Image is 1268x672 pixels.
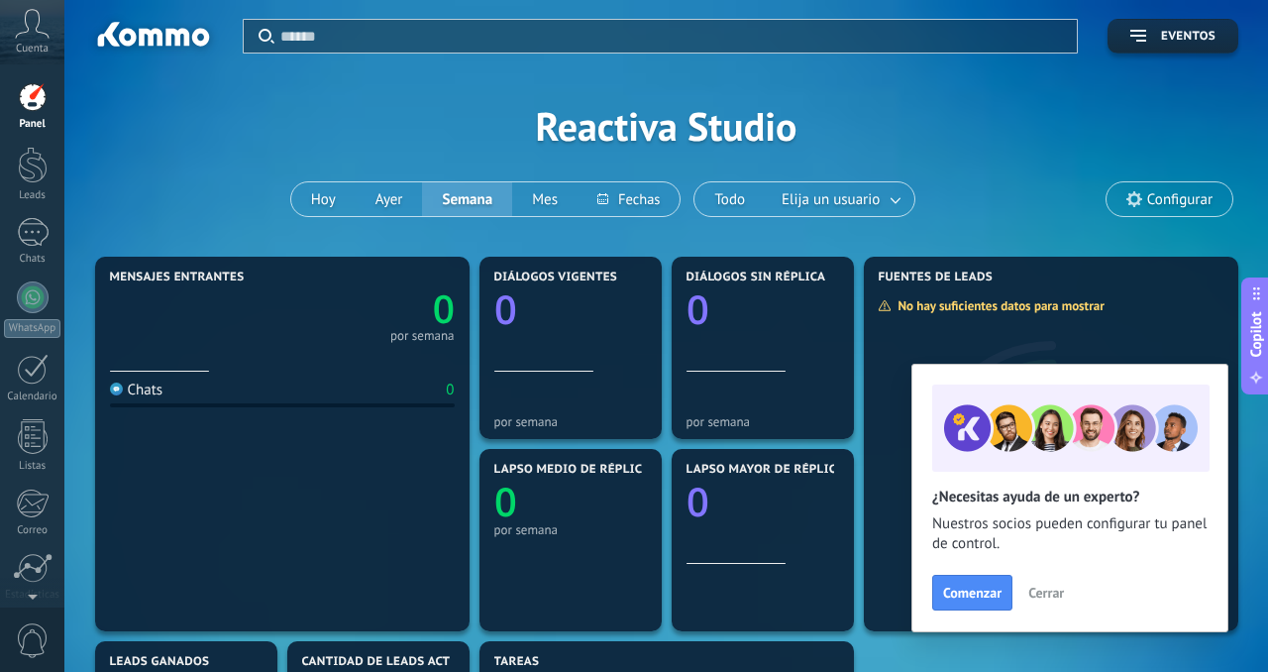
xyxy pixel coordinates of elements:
[494,474,517,528] text: 0
[291,182,356,216] button: Hoy
[4,319,60,338] div: WhatsApp
[282,282,455,335] a: 0
[494,414,647,429] div: por semana
[687,474,709,528] text: 0
[778,186,884,213] span: Elija un usuario
[1246,312,1266,358] span: Copilot
[422,182,512,216] button: Semana
[4,189,61,202] div: Leads
[494,271,618,284] span: Diálogos vigentes
[4,391,61,403] div: Calendario
[687,281,709,336] text: 0
[512,182,578,216] button: Mes
[390,331,455,341] div: por semana
[878,297,1118,314] div: No hay suficientes datos para mostrar
[4,524,61,537] div: Correo
[4,253,61,266] div: Chats
[4,460,61,473] div: Listas
[1019,578,1073,608] button: Cerrar
[110,383,123,395] img: Chats
[4,118,61,131] div: Panel
[687,271,826,284] span: Diálogos sin réplica
[1108,19,1238,54] button: Eventos
[1147,191,1213,208] span: Configurar
[494,522,647,537] div: por semana
[302,655,479,669] span: Cantidad de leads activos
[879,271,994,284] span: Fuentes de leads
[110,381,163,399] div: Chats
[110,655,210,669] span: Leads ganados
[1028,586,1064,600] span: Cerrar
[932,488,1208,506] h2: ¿Necesitas ayuda de un experto?
[110,271,245,284] span: Mensajes entrantes
[16,43,49,56] span: Cuenta
[943,586,1002,600] span: Comenzar
[687,463,844,477] span: Lapso mayor de réplica
[494,281,517,336] text: 0
[765,182,914,216] button: Elija un usuario
[446,381,454,399] div: 0
[694,182,765,216] button: Todo
[1161,30,1215,44] span: Eventos
[356,182,423,216] button: Ayer
[578,182,680,216] button: Fechas
[432,282,454,335] text: 0
[932,575,1012,611] button: Comenzar
[932,514,1208,554] span: Nuestros socios pueden configurar tu panel de control.
[494,463,651,477] span: Lapso medio de réplica
[494,655,540,669] span: Tareas
[687,414,839,429] div: por semana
